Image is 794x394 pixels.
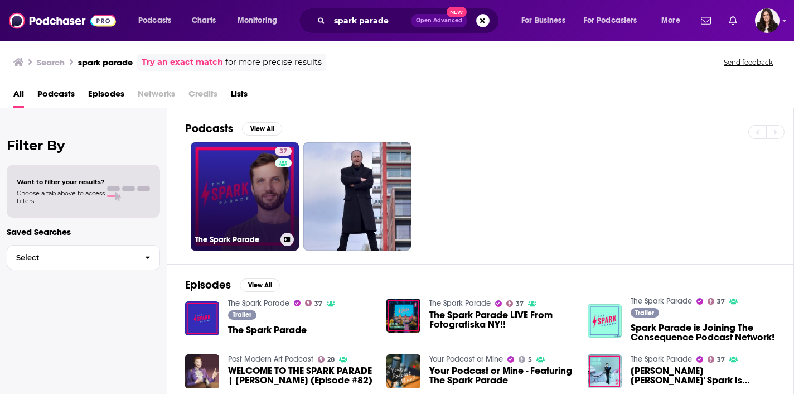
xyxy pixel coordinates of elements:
[233,311,251,318] span: Trailer
[631,366,776,385] span: [PERSON_NAME] [PERSON_NAME]' Spark Is [PERSON_NAME] The Black Parade
[521,13,565,28] span: For Business
[416,18,462,23] span: Open Advanced
[228,366,373,385] a: WELCOME TO THE SPARK PARADE | Adam Unze (Episode #82)
[238,13,277,28] span: Monitoring
[717,357,725,362] span: 37
[230,12,292,30] button: open menu
[514,12,579,30] button: open menu
[17,189,105,205] span: Choose a tab above to access filters.
[724,11,742,30] a: Show notifications dropdown
[130,12,186,30] button: open menu
[305,300,323,306] a: 37
[429,366,574,385] a: Your Podcast or Mine - Featuring The Spark Parade
[225,56,322,69] span: for more precise results
[17,178,105,186] span: Want to filter your results?
[185,354,219,388] img: WELCOME TO THE SPARK PARADE | Adam Unze (Episode #82)
[191,142,299,251] a: 37The Spark Parade
[386,299,420,333] img: The Spark Parade LIVE From Fotografiska NY!!
[185,278,280,292] a: EpisodesView All
[516,301,524,306] span: 37
[142,56,223,69] a: Try an exact match
[78,57,133,68] h3: spark parade
[185,278,231,292] h2: Episodes
[327,357,335,362] span: 28
[188,85,217,108] span: Credits
[7,245,160,270] button: Select
[506,300,524,307] a: 37
[696,11,715,30] a: Show notifications dropdown
[528,357,532,362] span: 5
[7,227,160,237] p: Saved Searches
[185,12,222,30] a: Charts
[228,366,373,385] span: WELCOME TO THE SPARK PARADE | [PERSON_NAME] (Episode #82)
[588,354,622,388] img: Bishop Briggs' Spark Is My Chemical Romance's The Black Parade
[411,14,467,27] button: Open AdvancedNew
[240,278,280,292] button: View All
[720,57,776,67] button: Send feedback
[631,366,776,385] a: Bishop Briggs' Spark Is My Chemical Romance's The Black Parade
[717,299,725,304] span: 37
[7,137,160,153] h2: Filter By
[386,354,420,388] img: Your Podcast or Mine - Featuring The Spark Parade
[635,310,654,316] span: Trailer
[330,12,411,30] input: Search podcasts, credits, & more...
[755,8,780,33] span: Logged in as RebeccaShapiro
[138,13,171,28] span: Podcasts
[755,8,780,33] button: Show profile menu
[228,354,313,364] a: Post Modern Art Podcast
[37,57,65,68] h3: Search
[88,85,124,108] a: Episodes
[631,323,776,342] a: Spark Parade is Joining The Consequence Podcast Network!
[275,147,292,156] a: 37
[318,356,335,363] a: 28
[195,235,276,244] h3: The Spark Parade
[631,296,692,306] a: The Spark Parade
[37,85,75,108] a: Podcasts
[577,12,653,30] button: open menu
[708,298,725,305] a: 37
[242,122,282,136] button: View All
[661,13,680,28] span: More
[9,10,116,31] img: Podchaser - Follow, Share and Rate Podcasts
[13,85,24,108] a: All
[279,146,287,157] span: 37
[653,12,694,30] button: open menu
[519,356,532,363] a: 5
[429,310,574,329] a: The Spark Parade LIVE From Fotografiska NY!!
[185,122,282,136] a: PodcastsView All
[192,13,216,28] span: Charts
[708,356,725,363] a: 37
[314,301,322,306] span: 37
[588,304,622,338] img: Spark Parade is Joining The Consequence Podcast Network!
[309,8,510,33] div: Search podcasts, credits, & more...
[185,122,233,136] h2: Podcasts
[447,7,467,17] span: New
[7,254,136,261] span: Select
[631,354,692,364] a: The Spark Parade
[755,8,780,33] img: User Profile
[429,299,491,308] a: The Spark Parade
[429,354,503,364] a: Your Podcast or Mine
[138,85,175,108] span: Networks
[185,301,219,335] img: The Spark Parade
[231,85,248,108] a: Lists
[228,299,289,308] a: The Spark Parade
[228,325,307,335] a: The Spark Parade
[584,13,637,28] span: For Podcasters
